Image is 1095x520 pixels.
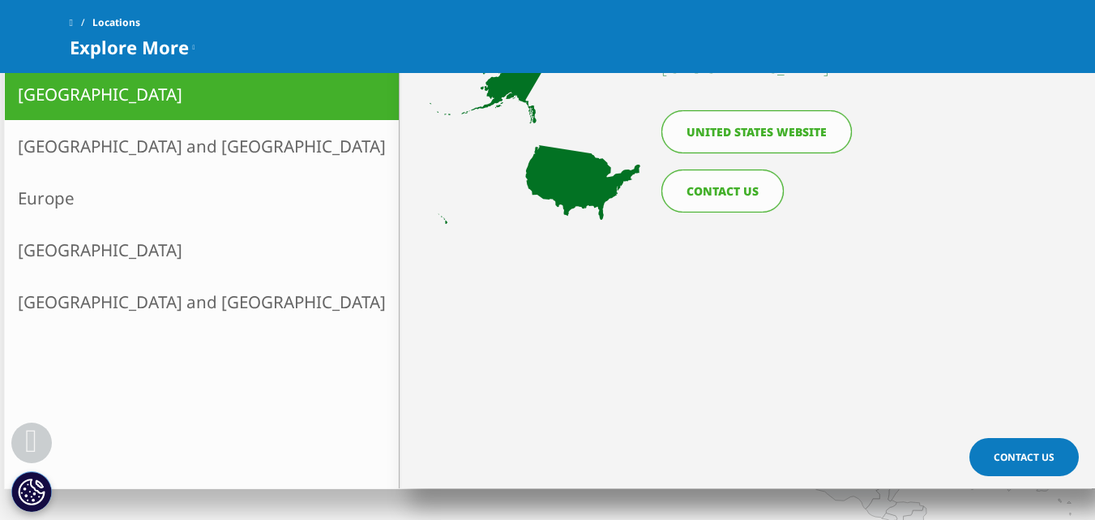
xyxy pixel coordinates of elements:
[5,172,399,224] a: Europe
[5,276,399,328] a: [GEOGRAPHIC_DATA] and [GEOGRAPHIC_DATA]
[994,450,1054,464] span: Contact Us
[969,438,1079,476] a: Contact Us
[661,170,784,213] a: CONTACT US
[5,120,399,172] a: [GEOGRAPHIC_DATA] and [GEOGRAPHIC_DATA]
[5,68,399,120] a: [GEOGRAPHIC_DATA]
[70,37,189,57] span: Explore More
[5,224,399,276] a: [GEOGRAPHIC_DATA]
[661,110,852,153] a: United States website
[11,471,52,512] button: Cookies Settings
[92,8,140,37] span: Locations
